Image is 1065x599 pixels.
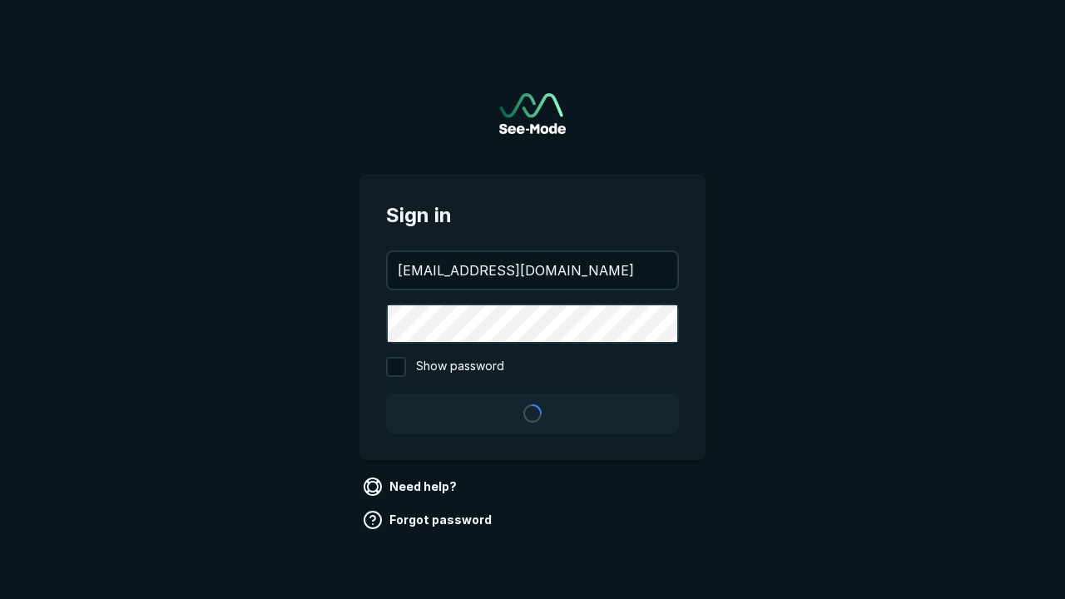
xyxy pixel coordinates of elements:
span: Sign in [386,200,679,230]
a: Forgot password [359,507,498,533]
a: Go to sign in [499,93,566,134]
span: Show password [416,357,504,377]
a: Need help? [359,473,463,500]
input: your@email.com [388,252,677,289]
img: See-Mode Logo [499,93,566,134]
